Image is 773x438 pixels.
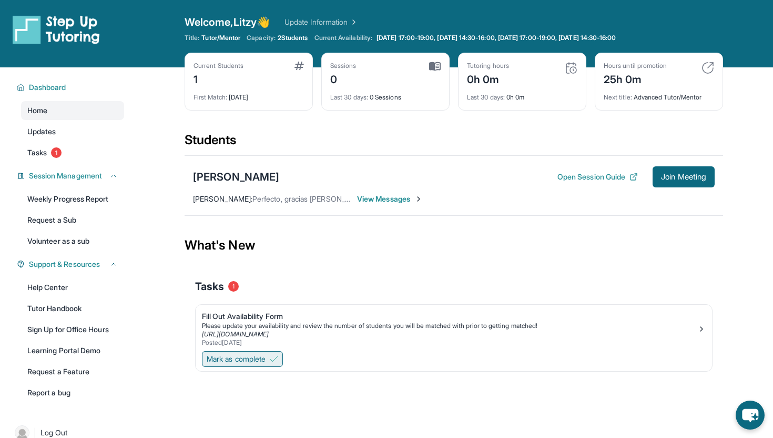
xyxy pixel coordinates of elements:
[202,330,269,338] a: [URL][DOMAIN_NAME]
[25,171,118,181] button: Session Management
[21,320,124,339] a: Sign Up for Office Hours
[185,132,723,155] div: Students
[330,93,368,101] span: Last 30 days :
[701,62,714,74] img: card
[21,362,124,381] a: Request a Feature
[193,170,279,184] div: [PERSON_NAME]
[185,34,199,42] span: Title:
[284,17,358,27] a: Update Information
[374,34,618,42] a: [DATE] 17:00-19:00, [DATE] 14:30-16:00, [DATE] 17:00-19:00, [DATE] 14:30-16:00
[194,70,243,87] div: 1
[25,259,118,270] button: Support & Resources
[429,62,441,71] img: card
[330,70,357,87] div: 0
[21,211,124,230] a: Request a Sub
[294,62,304,70] img: card
[21,299,124,318] a: Tutor Handbook
[21,341,124,360] a: Learning Portal Demo
[653,166,715,187] button: Join Meeting
[29,259,100,270] span: Support & Resources
[27,147,47,158] span: Tasks
[414,195,423,203] img: Chevron-Right
[21,143,124,162] a: Tasks1
[270,355,278,363] img: Mark as complete
[29,82,66,93] span: Dashboard
[27,105,47,116] span: Home
[467,62,509,70] div: Tutoring hours
[330,87,441,102] div: 0 Sessions
[661,174,706,180] span: Join Meeting
[330,62,357,70] div: Sessions
[195,279,224,294] span: Tasks
[51,147,62,158] span: 1
[202,351,283,367] button: Mark as complete
[604,87,714,102] div: Advanced Tutor/Mentor
[604,62,667,70] div: Hours until promotion
[604,93,632,101] span: Next title :
[247,34,276,42] span: Capacity:
[467,93,505,101] span: Last 30 days :
[348,17,358,27] img: Chevron Right
[202,322,697,330] div: Please update your availability and review the number of students you will be matched with prior ...
[228,281,239,292] span: 1
[278,34,308,42] span: 2 Students
[21,383,124,402] a: Report a bug
[202,339,697,347] div: Posted [DATE]
[736,401,765,430] button: chat-button
[604,70,667,87] div: 25h 0m
[27,126,56,137] span: Updates
[357,194,423,204] span: View Messages
[557,172,638,182] button: Open Session Guide
[194,62,243,70] div: Current Students
[467,87,577,102] div: 0h 0m
[25,82,118,93] button: Dashboard
[185,222,723,268] div: What's New
[193,194,252,203] span: [PERSON_NAME] :
[196,305,712,349] a: Fill Out Availability FormPlease update your availability and review the number of students you w...
[185,15,270,29] span: Welcome, Litzy 👋
[29,171,102,181] span: Session Management
[202,311,697,322] div: Fill Out Availability Form
[21,101,124,120] a: Home
[201,34,240,42] span: Tutor/Mentor
[21,278,124,297] a: Help Center
[565,62,577,74] img: card
[21,122,124,141] a: Updates
[21,232,124,251] a: Volunteer as a sub
[40,427,68,438] span: Log Out
[314,34,372,42] span: Current Availability:
[21,190,124,208] a: Weekly Progress Report
[194,87,304,102] div: [DATE]
[377,34,616,42] span: [DATE] 17:00-19:00, [DATE] 14:30-16:00, [DATE] 17:00-19:00, [DATE] 14:30-16:00
[13,15,100,44] img: logo
[207,354,266,364] span: Mark as complete
[467,70,509,87] div: 0h 0m
[194,93,227,101] span: First Match :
